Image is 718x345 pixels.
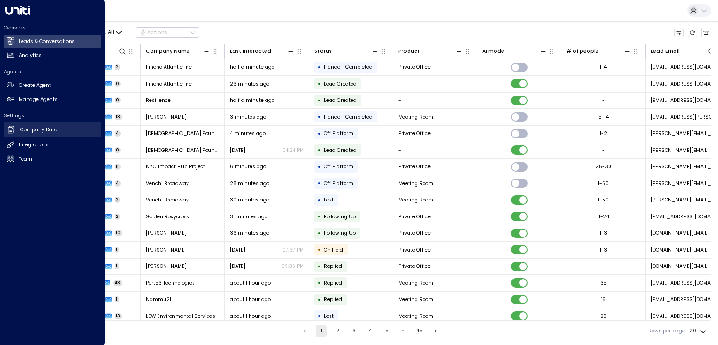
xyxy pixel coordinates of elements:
span: Meeting Room [398,180,433,187]
label: Rows per page: [648,327,686,335]
div: • [318,161,321,173]
div: • [318,227,321,239]
span: Golden Rosycross [146,213,189,220]
span: On Hold [324,246,343,253]
h2: Integrations [19,141,49,149]
span: 31 minutes ago [230,213,267,220]
span: Following Up [324,230,356,237]
span: 0 [115,147,121,153]
div: • [318,260,321,273]
span: Private Office [398,64,431,71]
span: 10 [115,230,122,236]
h2: Create Agent [19,82,51,89]
h2: Agents [4,68,101,75]
h2: Manage Agents [19,96,57,103]
span: Private Office [398,246,431,253]
td: - [393,76,477,92]
span: 2 [115,214,121,220]
span: Replied [324,263,342,270]
div: 1-50 [598,196,609,203]
div: # of people [567,47,599,56]
div: Status [314,47,380,56]
button: page 1 [316,325,327,337]
div: • [318,144,321,156]
button: Go to page 5 [381,325,392,337]
span: Aug 05, 2025 [230,246,245,253]
span: Lost [324,196,334,203]
span: 2 [115,197,121,203]
span: 1 [115,296,120,302]
span: about 1 hour ago [230,296,271,303]
button: Go to page 45 [414,325,425,337]
button: Go to page 4 [365,325,376,337]
span: All [108,29,114,35]
button: Actions [136,27,199,38]
div: 1-3 [600,246,607,253]
h2: Company Data [20,126,57,134]
td: - [393,93,477,109]
div: • [318,61,321,73]
a: Analytics [4,49,101,63]
span: Private Office [398,163,431,170]
span: Finone Atlantic Inc [146,64,192,71]
div: • [318,111,321,123]
span: Yesterday [230,147,245,154]
span: 13 [115,313,122,319]
span: Off Platform [324,130,353,137]
a: Leads & Conversations [4,35,101,48]
span: Lead Created [324,147,357,154]
a: Team [4,152,101,166]
span: Resilience [146,97,171,104]
td: - [393,142,477,158]
span: 6 minutes ago [230,163,266,170]
span: Arceo AI [146,114,187,121]
div: Lead Email [651,47,680,56]
div: Last Interacted [230,47,295,56]
span: 43 [113,280,122,286]
div: • [318,194,321,206]
button: Archived Leads [701,28,711,38]
span: Replied [324,296,342,303]
span: 3 minutes ago [230,114,266,121]
div: Last Interacted [230,47,271,56]
span: Finone Atlantic Inc [146,80,192,87]
span: half a minute ago [230,97,274,104]
nav: pagination navigation [299,325,442,337]
div: 11-24 [597,213,609,220]
div: Product [398,47,420,56]
a: Create Agent [4,79,101,92]
span: 36 minutes ago [230,230,269,237]
span: 28 minutes ago [230,180,269,187]
div: Company Name [146,47,190,56]
span: 0 [115,81,121,87]
div: Button group with a nested menu [136,27,199,38]
span: Following Up [324,213,356,220]
span: Female Founder World [146,130,220,137]
span: Venchi Broadway [146,196,189,203]
div: 1-3 [600,230,607,237]
div: 1-2 [600,130,607,137]
div: - [602,147,605,154]
span: 1 [115,263,120,269]
span: Meeting Room [398,114,433,121]
div: 20 [689,325,708,337]
div: Actions [139,29,168,36]
div: • [318,277,321,289]
span: Dean Imperial [146,230,187,237]
span: 23 minutes ago [230,80,269,87]
a: Manage Agents [4,93,101,107]
span: Refresh [688,28,698,38]
div: 15 [601,296,606,303]
span: LEW Environmental Services [146,313,215,320]
div: 35 [600,280,607,287]
div: - [602,80,605,87]
div: - [602,263,605,270]
h2: Team [19,156,32,163]
span: Replied [324,280,342,287]
p: 09:36 PM [281,263,304,270]
div: AI mode [482,47,504,56]
span: Lost [324,313,334,320]
div: 5-14 [598,114,609,121]
span: Private Office [398,130,431,137]
span: 4 [115,130,121,137]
